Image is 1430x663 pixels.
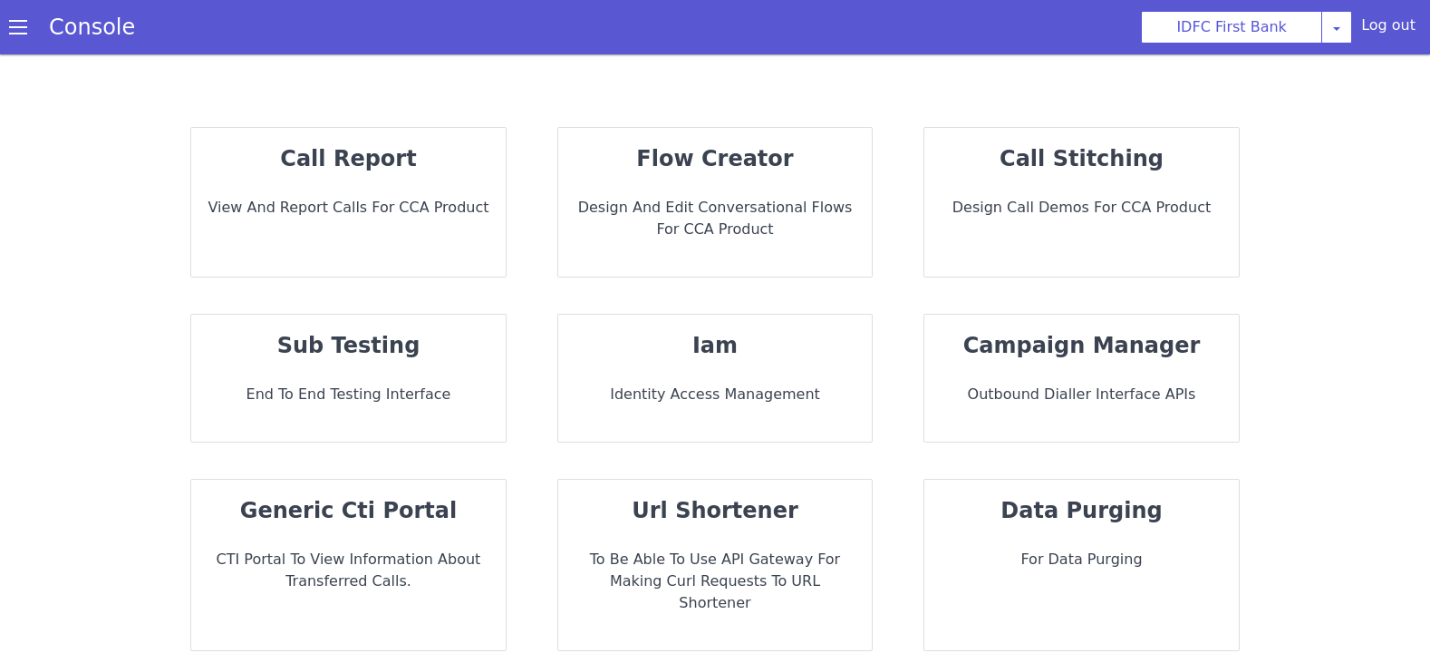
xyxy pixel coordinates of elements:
p: Design call demos for CCA Product [939,197,1224,219]
strong: url shortener [632,498,798,523]
strong: generic cti portal [240,498,457,523]
strong: campaign manager [963,333,1201,358]
p: Outbound dialler interface APIs [939,384,1224,405]
strong: call stitching [1000,146,1164,171]
p: For data purging [939,549,1224,570]
div: Log out [1361,15,1416,44]
strong: sub testing [277,333,420,358]
p: To be able to use API Gateway for making curl requests to URL Shortener [573,549,858,614]
p: End to End Testing Interface [206,384,491,405]
p: Design and Edit Conversational flows for CCA Product [573,197,858,240]
a: Console [27,15,157,40]
strong: iam [692,333,738,358]
p: Identity Access Management [573,384,858,405]
p: CTI portal to view information about transferred Calls. [206,549,491,592]
strong: flow creator [636,146,793,171]
button: IDFC First Bank [1141,11,1322,44]
strong: data purging [1000,498,1162,523]
strong: call report [280,146,416,171]
p: View and report calls for CCA Product [206,197,491,219]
